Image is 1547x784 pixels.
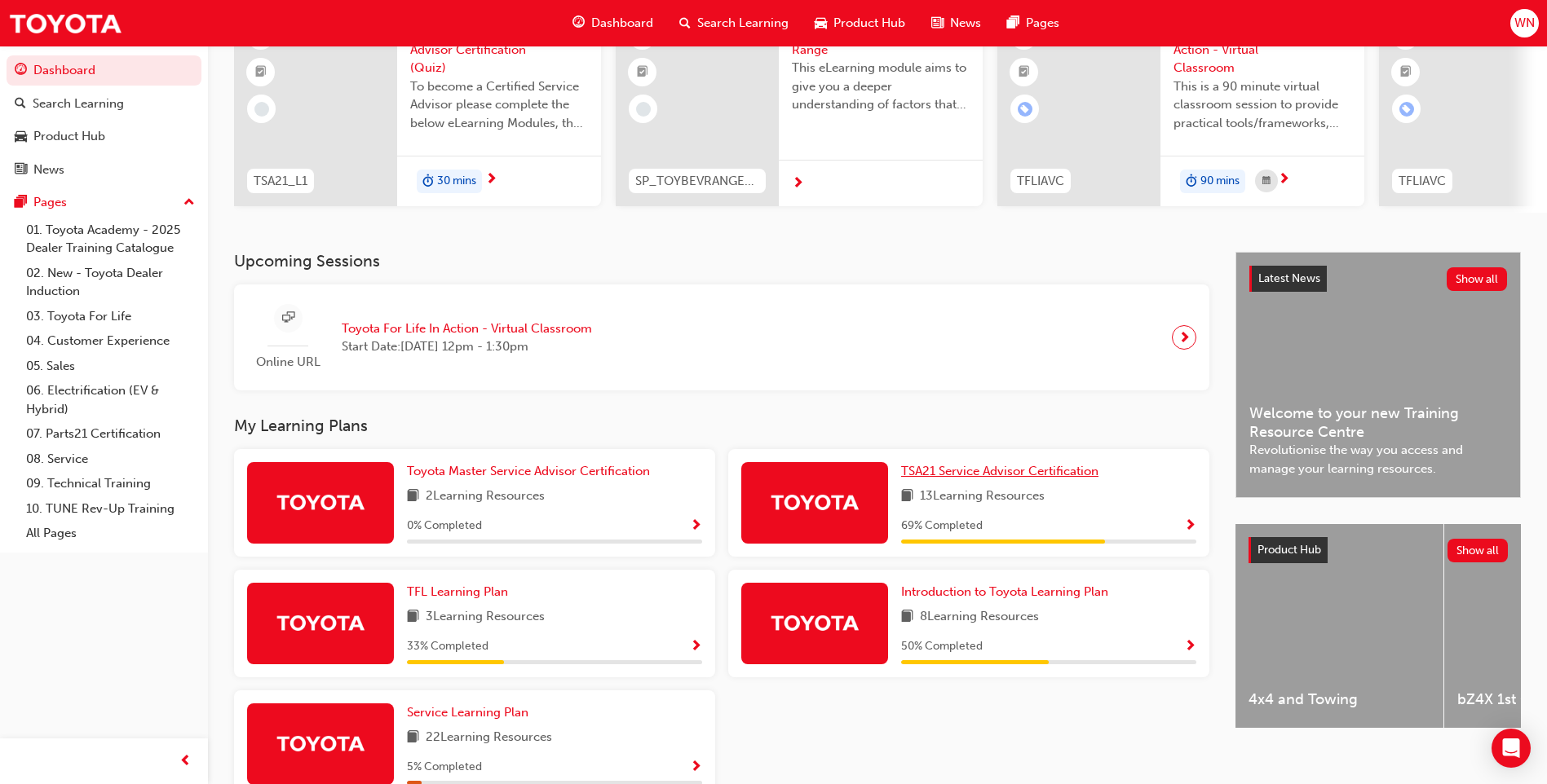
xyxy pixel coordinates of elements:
[33,95,124,113] div: Search Learning
[7,155,201,185] a: News
[1492,729,1531,768] div: Open Intercom Messenger
[666,7,802,40] a: search-iconSearch Learning
[994,7,1072,40] a: pages-iconPages
[20,471,201,496] a: 09. Technical Training
[1017,172,1064,191] span: TFLIAVC
[183,192,195,214] span: up-icon
[792,177,804,192] span: next-icon
[901,607,913,628] span: book-icon
[635,172,759,191] span: SP_TOYBEVRANGE_EL
[901,583,1115,601] a: Introduction to Toyota Learning Plan
[407,728,419,748] span: book-icon
[20,328,201,354] a: 04. Customer Experience
[901,584,1108,599] span: Introduction to Toyota Learning Plan
[802,7,918,40] a: car-iconProduct Hub
[33,193,67,212] div: Pages
[697,14,789,33] span: Search Learning
[1174,77,1351,133] span: This is a 90 minute virtual classroom session to provide practical tools/frameworks, behaviours a...
[901,487,913,507] span: book-icon
[407,517,482,535] span: 0 % Completed
[7,89,201,119] a: Search Learning
[559,7,666,40] a: guage-iconDashboard
[15,196,27,210] span: pages-icon
[1258,271,1320,285] span: Latest News
[616,9,983,206] a: SP_TOYBEVRANGE_ELToyota Electrified - EV RangeThis eLearning module aims to give you a deeper und...
[20,496,201,522] a: 10. TUNE Rev-Up Training
[247,353,329,372] span: Online URL
[690,760,702,775] span: Show Progress
[1399,102,1414,117] span: learningRecordVerb_ENROLL-icon
[407,464,650,478] span: Toyota Master Service Advisor Certification
[1257,543,1321,557] span: Product Hub
[276,608,365,636] img: Trak
[20,447,201,472] a: 08. Service
[20,304,201,329] a: 03. Toyota For Life
[7,187,201,218] button: Pages
[1400,62,1412,83] span: booktick-icon
[1399,172,1446,191] span: TFLIAVC
[407,487,419,507] span: book-icon
[920,607,1039,628] span: 8 Learning Resources
[690,516,702,536] button: Show Progress
[636,102,651,117] span: learningRecordVerb_NONE-icon
[591,14,653,33] span: Dashboard
[1278,173,1290,187] span: next-icon
[815,13,827,33] span: car-icon
[1174,22,1351,77] span: Toyota For Life In Action - Virtual Classroom
[422,171,434,192] span: duration-icon
[1249,404,1507,441] span: Welcome to your new Training Resource Centre
[410,77,588,133] span: To become a Certified Service Advisor please complete the below eLearning Modules, the Service Ad...
[1184,640,1196,654] span: Show Progress
[282,308,294,328] span: sessionType_ONLINE_URL-icon
[234,9,601,206] a: 0TSA21_L1TSA21_L1 Service Advisor Certification (Quiz)To become a Certified Service Advisor pleas...
[7,121,201,152] a: Product Hub
[234,252,1209,271] h3: Upcoming Sessions
[255,62,267,83] span: booktick-icon
[407,703,535,722] a: Service Learning Plan
[901,462,1105,481] a: TSA21 Service Advisor Certification
[1026,14,1059,33] span: Pages
[20,378,201,421] a: 06. Electrification (EV & Hybrid)
[407,584,508,599] span: TFL Learning Plan
[690,519,702,534] span: Show Progress
[342,337,592,356] span: Start Date: [DATE] 12pm - 1:30pm
[407,607,419,628] span: book-icon
[15,163,27,178] span: news-icon
[679,13,691,33] span: search-icon
[8,5,122,42] img: Trak
[918,7,994,40] a: news-iconNews
[254,102,269,117] span: learningRecordVerb_NONE-icon
[485,173,497,187] span: next-icon
[1178,326,1191,349] span: next-icon
[20,261,201,304] a: 02. New - Toyota Dealer Induction
[1007,13,1019,33] span: pages-icon
[792,59,970,114] span: This eLearning module aims to give you a deeper understanding of factors that influence driving r...
[997,9,1364,206] a: 0TFLIAVCToyota For Life In Action - Virtual ClassroomThis is a 90 minute virtual classroom sessio...
[247,297,1196,378] a: Online URLToyota For Life In Action - Virtual ClassroomStart Date:[DATE] 12pm - 1:30pm
[1249,266,1507,292] a: Latest NewsShow all
[1186,171,1197,192] span: duration-icon
[950,14,981,33] span: News
[407,462,656,481] a: Toyota Master Service Advisor Certification
[901,637,983,656] span: 50 % Completed
[342,319,592,338] span: Toyota For Life In Action - Virtual Classroom
[426,728,552,748] span: 22 Learning Resources
[931,13,944,33] span: news-icon
[33,127,105,146] div: Product Hub
[179,751,192,772] span: prev-icon
[20,421,201,447] a: 07. Parts21 Certification
[1018,102,1032,117] span: learningRecordVerb_ENROLL-icon
[1019,62,1030,83] span: booktick-icon
[572,13,585,33] span: guage-icon
[407,583,515,601] a: TFL Learning Plan
[637,62,648,83] span: booktick-icon
[901,517,983,535] span: 69 % Completed
[410,22,588,77] span: TSA21_L1 Service Advisor Certification (Quiz)
[15,64,27,78] span: guage-icon
[15,130,27,144] span: car-icon
[407,637,488,656] span: 33 % Completed
[7,52,201,187] button: DashboardSearch LearningProduct HubNews
[426,607,545,628] span: 3 Learning Resources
